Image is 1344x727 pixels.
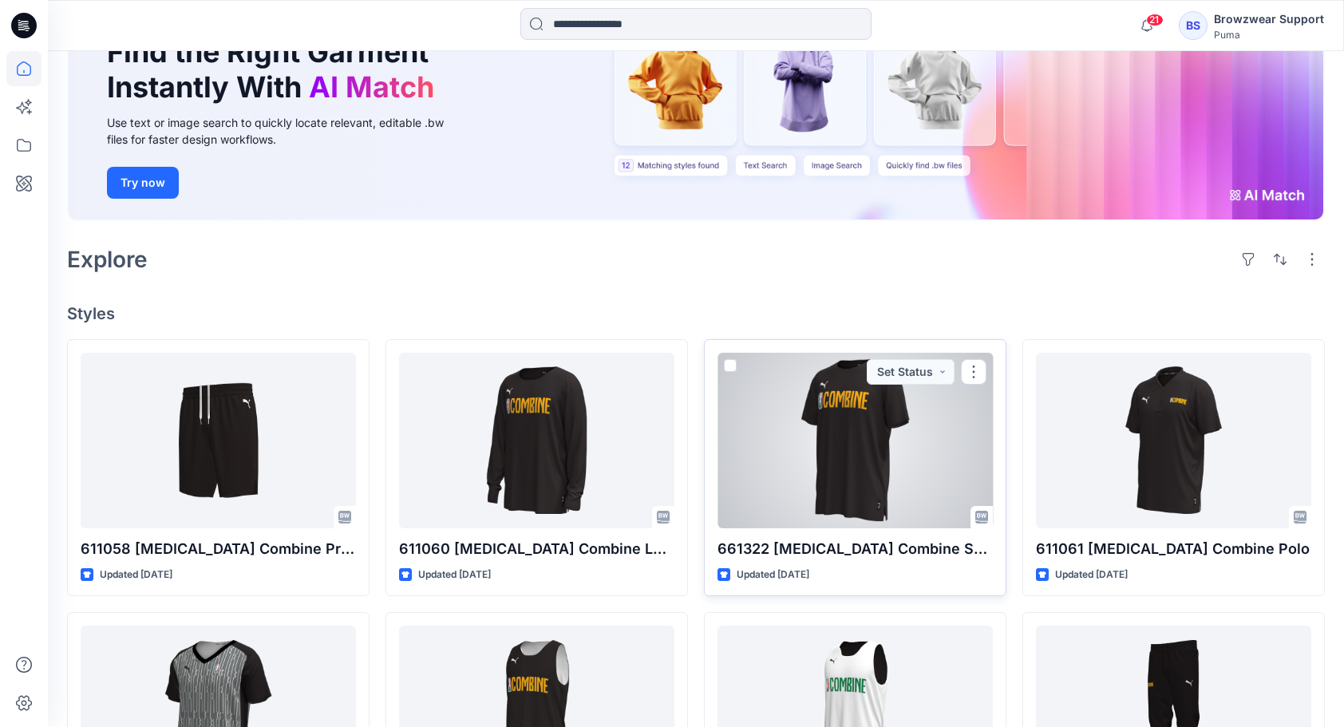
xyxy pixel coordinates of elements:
[67,247,148,272] h2: Explore
[1214,10,1324,29] div: Browzwear Support
[67,304,1325,323] h4: Styles
[107,35,442,104] h1: Find the Right Garment Instantly With
[1036,538,1311,560] p: 611061 [MEDICAL_DATA] Combine Polo
[309,69,434,105] span: AI Match
[737,567,809,583] p: Updated [DATE]
[1055,567,1128,583] p: Updated [DATE]
[399,538,674,560] p: 611060 [MEDICAL_DATA] Combine LS Practice Shirt
[717,353,993,528] a: 661322 BAL Combine SS Tee_20250929
[1214,29,1324,41] div: Puma
[107,114,466,148] div: Use text or image search to quickly locate relevant, editable .bw files for faster design workflows.
[107,167,179,199] button: Try now
[418,567,491,583] p: Updated [DATE]
[100,567,172,583] p: Updated [DATE]
[399,353,674,528] a: 611060 BAL Combine LS Practice Shirt
[81,538,356,560] p: 611058 [MEDICAL_DATA] Combine Practice Short
[1146,14,1164,26] span: 21
[81,353,356,528] a: 611058 BAL Combine Practice Short
[717,538,993,560] p: 661322 [MEDICAL_DATA] Combine SS Tee_20250929
[1036,353,1311,528] a: 611061 BAL Combine Polo
[1179,11,1208,40] div: BS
